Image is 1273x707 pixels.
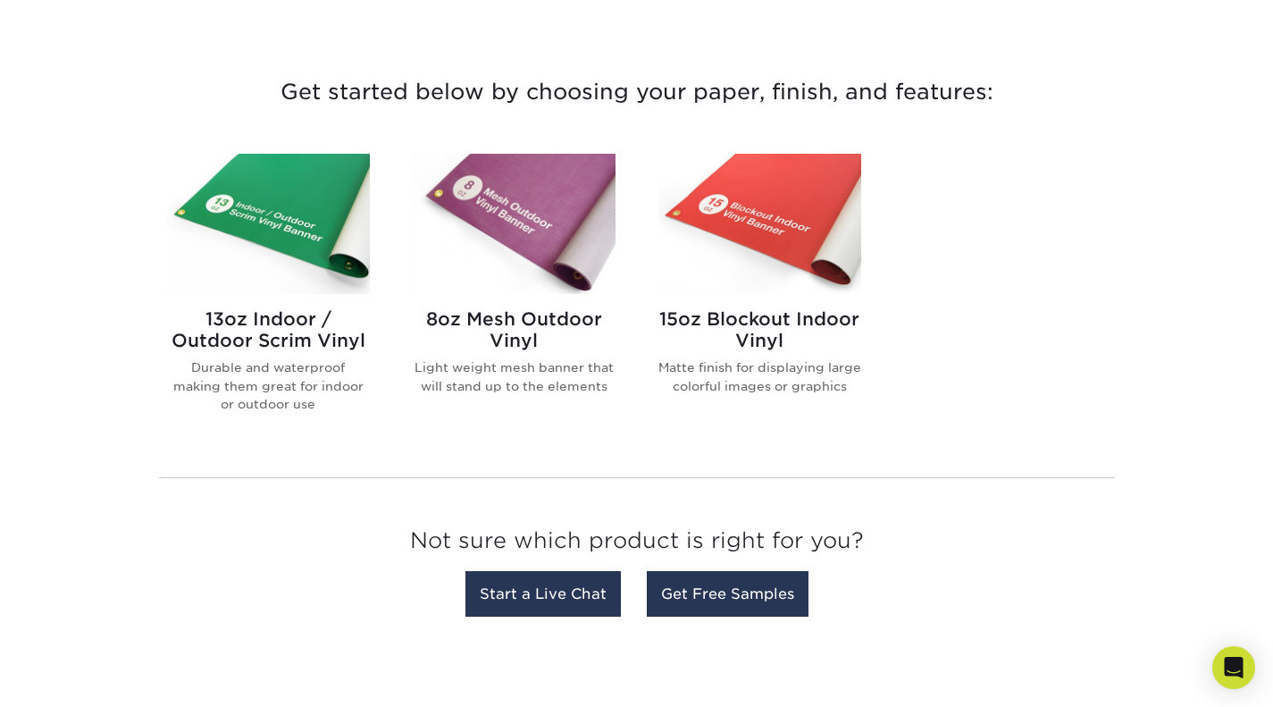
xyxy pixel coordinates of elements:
[658,358,861,395] p: Matte finish for displaying large colorful images or graphics
[465,571,621,617] a: Start a Live Chat
[647,571,808,617] a: Get Free Samples
[167,308,370,351] h2: 13oz Indoor / Outdoor Scrim Vinyl
[413,154,616,294] img: 8oz Mesh Outdoor Vinyl Banners
[1212,646,1255,689] div: Open Intercom Messenger
[658,308,861,351] h2: 15oz Blockout Indoor Vinyl
[167,154,370,442] a: 13oz Indoor / Outdoor Scrim Vinyl Banners 13oz Indoor / Outdoor Scrim Vinyl Durable and waterproo...
[167,154,370,294] img: 13oz Indoor / Outdoor Scrim Vinyl Banners
[658,154,861,294] img: 15oz Blockout Indoor Vinyl Banners
[413,358,616,395] p: Light weight mesh banner that will stand up to the elements
[658,154,861,442] a: 15oz Blockout Indoor Vinyl Banners 15oz Blockout Indoor Vinyl Matte finish for displaying large c...
[413,154,616,442] a: 8oz Mesh Outdoor Vinyl Banners 8oz Mesh Outdoor Vinyl Light weight mesh banner that will stand up...
[167,358,370,413] p: Durable and waterproof making them great for indoor or outdoor use
[114,52,1160,132] h3: Get started below by choosing your paper, finish, and features:
[159,514,1115,576] h3: Not sure which product is right for you?
[413,308,616,351] h2: 8oz Mesh Outdoor Vinyl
